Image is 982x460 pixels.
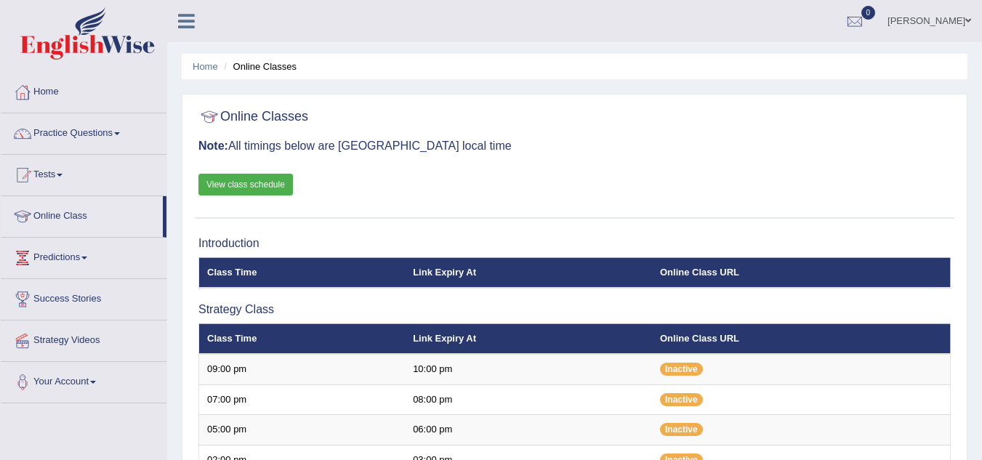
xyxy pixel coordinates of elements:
a: Your Account [1,362,166,398]
a: Tests [1,155,166,191]
th: Online Class URL [652,257,951,288]
th: Class Time [199,257,406,288]
li: Online Classes [220,60,297,73]
a: Strategy Videos [1,320,166,357]
span: Inactive [660,393,703,406]
td: 06:00 pm [405,415,652,445]
td: 07:00 pm [199,384,406,415]
a: Predictions [1,238,166,274]
a: Home [193,61,218,72]
td: 08:00 pm [405,384,652,415]
a: Online Class [1,196,163,233]
th: Online Class URL [652,323,951,354]
th: Class Time [199,323,406,354]
td: 05:00 pm [199,415,406,445]
h2: Online Classes [198,106,308,128]
b: Note: [198,140,228,152]
td: 10:00 pm [405,354,652,384]
a: Home [1,72,166,108]
td: 09:00 pm [199,354,406,384]
th: Link Expiry At [405,257,652,288]
h3: Introduction [198,237,951,250]
span: 0 [861,6,876,20]
h3: All timings below are [GEOGRAPHIC_DATA] local time [198,140,951,153]
a: View class schedule [198,174,293,195]
a: Practice Questions [1,113,166,150]
th: Link Expiry At [405,323,652,354]
h3: Strategy Class [198,303,951,316]
span: Inactive [660,363,703,376]
a: Success Stories [1,279,166,315]
span: Inactive [660,423,703,436]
